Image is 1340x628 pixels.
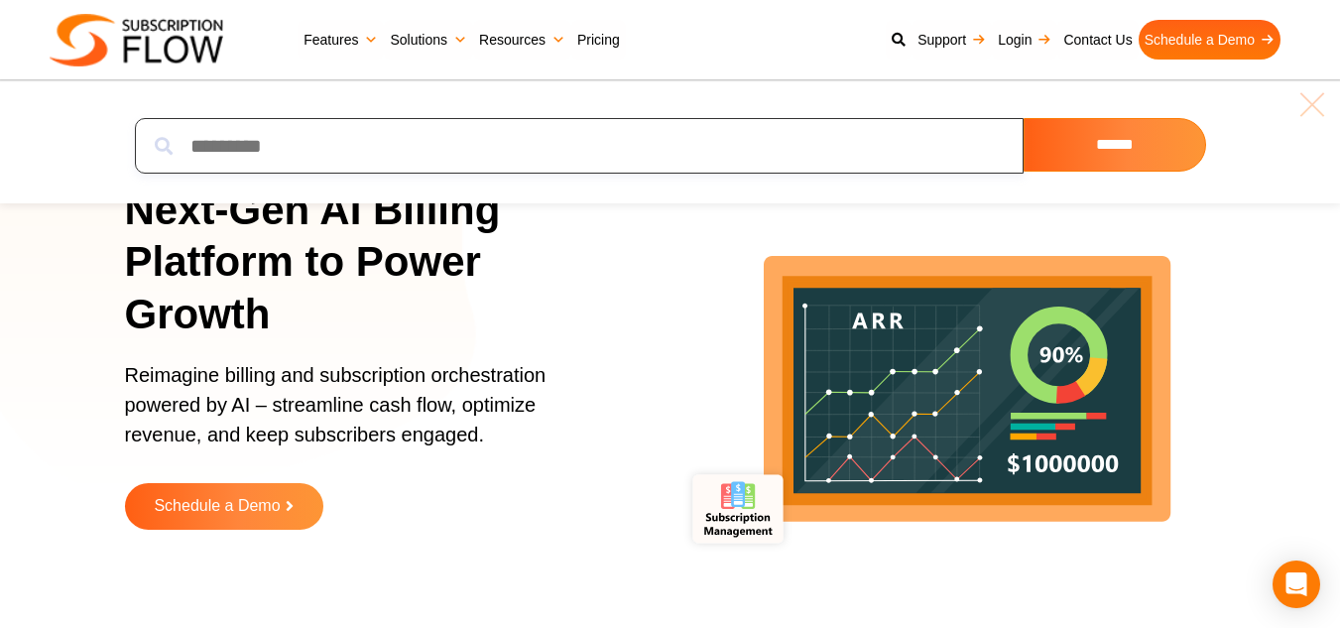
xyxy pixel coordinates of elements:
h1: Next-Gen AI Billing Platform to Power Growth [125,185,619,341]
a: Schedule a Demo [125,483,323,530]
a: Features [298,20,384,60]
a: Contact Us [1057,20,1138,60]
a: Login [992,20,1057,60]
a: Schedule a Demo [1139,20,1280,60]
a: Solutions [384,20,473,60]
a: Resources [473,20,571,60]
p: Reimagine billing and subscription orchestration powered by AI – streamline cash flow, optimize r... [125,360,594,469]
a: Pricing [571,20,626,60]
div: Open Intercom Messenger [1273,561,1320,608]
img: Subscriptionflow [50,14,223,66]
span: Schedule a Demo [154,498,280,515]
a: Support [912,20,992,60]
